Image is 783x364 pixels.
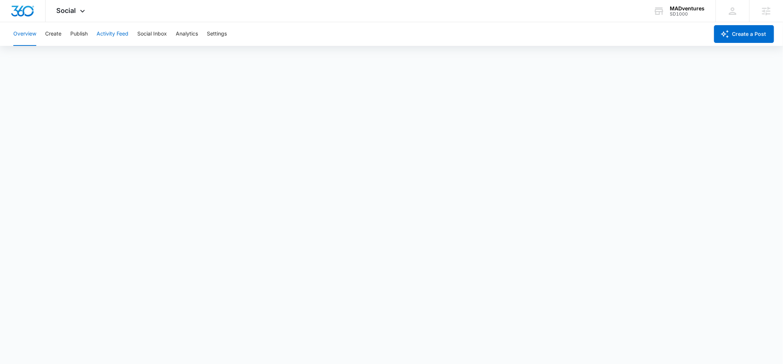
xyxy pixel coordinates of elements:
[207,22,227,46] button: Settings
[97,22,128,46] button: Activity Feed
[670,11,705,17] div: account id
[670,6,705,11] div: account name
[57,7,76,14] span: Social
[176,22,198,46] button: Analytics
[70,22,88,46] button: Publish
[13,22,36,46] button: Overview
[137,22,167,46] button: Social Inbox
[714,25,774,43] button: Create a Post
[45,22,61,46] button: Create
